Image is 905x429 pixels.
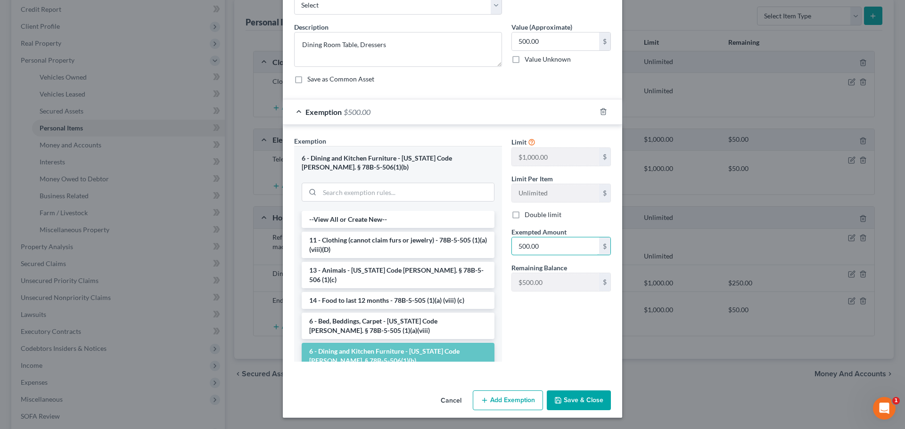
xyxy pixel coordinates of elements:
[599,148,610,166] div: $
[512,237,599,255] input: 0.00
[344,107,370,116] span: $500.00
[599,184,610,202] div: $
[599,237,610,255] div: $
[473,390,543,410] button: Add Exemption
[525,55,571,64] label: Value Unknown
[433,391,469,410] button: Cancel
[547,390,611,410] button: Save & Close
[302,292,494,309] li: 14 - Food to last 12 months - 78B-5-505 (1)(a) (viii) (c)
[511,138,527,146] span: Limit
[302,313,494,339] li: 6 - Bed, Beddings, Carpet - [US_STATE] Code [PERSON_NAME]. § 78B-5-505 (1)(a)(viii)
[512,148,599,166] input: --
[511,22,572,32] label: Value (Approximate)
[302,262,494,288] li: 13 - Animals - [US_STATE] Code [PERSON_NAME]. § 78B-5-506 (1)(c)
[511,228,567,236] span: Exempted Amount
[512,273,599,291] input: --
[305,107,342,116] span: Exemption
[599,273,610,291] div: $
[302,154,494,171] div: 6 - Dining and Kitchen Furniture - [US_STATE] Code [PERSON_NAME]. § 78B-5-506(1)(b)
[302,211,494,228] li: --View All or Create New--
[873,397,896,420] iframe: Intercom live chat
[294,137,326,145] span: Exemption
[302,232,494,258] li: 11 - Clothing (cannot claim furs or jewelry) - 78B-5-505 (1)(a)(viii)(D)
[512,184,599,202] input: --
[302,343,494,369] li: 6 - Dining and Kitchen Furniture - [US_STATE] Code [PERSON_NAME]. § 78B-5-506(1)(b)
[599,32,610,50] div: $
[511,263,567,273] label: Remaining Balance
[512,32,599,50] input: 0.00
[892,397,900,405] span: 1
[307,74,374,84] label: Save as Common Asset
[525,210,561,219] label: Double limit
[320,183,494,201] input: Search exemption rules...
[511,174,553,184] label: Limit Per Item
[294,23,329,31] span: Description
